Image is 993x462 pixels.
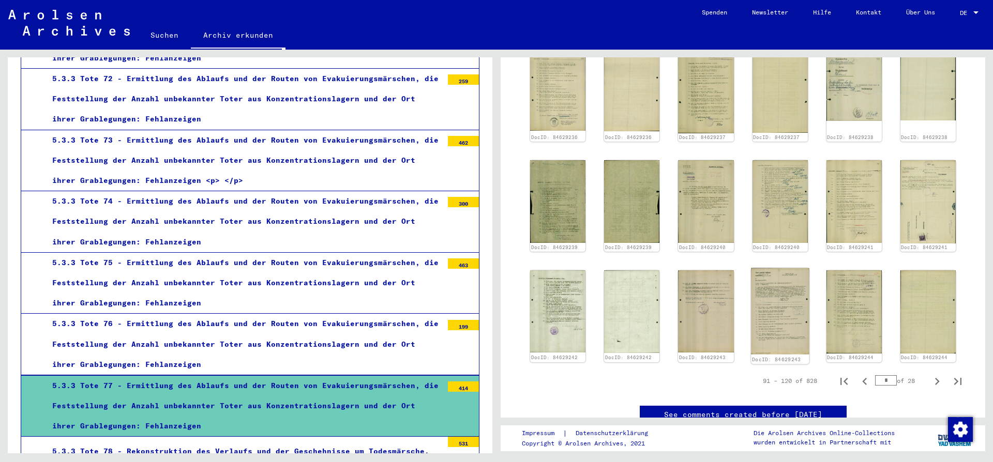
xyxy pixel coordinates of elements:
img: 002.jpg [900,270,956,353]
div: 5.3.3 Tote 73 - Ermittlung des Ablaufs und der Routen von Evakuierungsmärschen, die Feststellung ... [44,130,443,191]
img: 001.jpg [678,50,733,133]
a: DocID: 84629244 [901,355,947,360]
a: DocID: 84629239 [605,244,652,250]
a: DocID: 84629236 [531,134,578,140]
div: 414 [448,381,479,392]
div: 91 – 120 of 828 [763,376,817,386]
div: 259 [448,74,479,85]
div: 5.3.3 Tote 72 - Ermittlung des Ablaufs und der Routen von Evakuierungsmärschen, die Feststellung ... [44,69,443,130]
a: Impressum [522,428,563,439]
img: 002.jpg [604,270,659,352]
div: 199 [448,320,479,330]
button: First page [834,371,854,391]
a: DocID: 84629236 [605,134,652,140]
img: 002.jpg [604,50,659,131]
a: DocID: 84629241 [901,244,947,250]
a: DocID: 84629240 [753,244,800,250]
div: | [522,428,660,439]
button: Next page [927,371,947,391]
img: 001.jpg [826,270,882,353]
div: 5.3.3 Tote 76 - Ermittlung des Ablaufs und der Routen von Evakuierungsmärschen, die Feststellung ... [44,314,443,375]
a: Datenschutzerklärung [567,428,660,439]
div: 5.3.3 Tote 75 - Ermittlung des Ablaufs und der Routen von Evakuierungsmärschen, die Feststellung ... [44,253,443,314]
img: 001.jpg [826,160,882,243]
img: 001.jpg [530,50,585,131]
img: 002.jpg [751,268,809,355]
img: Arolsen_neg.svg [8,10,130,36]
img: 002.jpg [753,50,808,133]
button: Last page [947,371,968,391]
div: 5.3.3 Tote 74 - Ermittlung des Ablaufs und der Routen von Evakuierungsmärschen, die Feststellung ... [44,191,443,252]
img: 001.jpg [678,160,733,242]
a: DocID: 84629242 [605,355,652,360]
a: Archiv erkunden [191,23,285,50]
a: DocID: 84629242 [531,355,578,360]
a: DocID: 84629243 [679,355,726,360]
p: Die Arolsen Archives Online-Collections [754,428,895,438]
a: DocID: 84629238 [827,134,874,140]
img: yv_logo.png [936,425,974,451]
a: DocID: 84629240 [679,244,726,250]
img: 001.jpg [530,270,585,352]
span: DE [960,9,971,17]
div: 531 [448,437,479,447]
a: DocID: 84629237 [753,134,800,140]
a: DocID: 84629244 [827,355,874,360]
img: 002.jpg [900,50,956,120]
div: 300 [448,197,479,207]
div: 5.3.3 Tote 77 - Ermittlung des Ablaufs und der Routen von Evakuierungsmärschen, die Feststellung ... [44,376,443,437]
img: 002.jpg [753,160,808,243]
img: 001.jpg [826,50,882,121]
button: Previous page [854,371,875,391]
img: 002.jpg [900,160,956,243]
div: 463 [448,258,479,269]
img: 001.jpg [530,160,585,242]
a: See comments created before [DATE] [664,409,822,420]
img: 001.jpg [678,270,733,352]
div: of 28 [875,376,927,386]
img: Zustimmung ändern [948,417,973,442]
img: 002.jpg [604,160,659,243]
div: 462 [448,136,479,146]
a: DocID: 84629243 [752,357,801,363]
a: DocID: 84629237 [679,134,726,140]
p: wurden entwickelt in Partnerschaft mit [754,438,895,447]
a: DocID: 84629241 [827,244,874,250]
a: Suchen [138,23,191,48]
p: Copyright © Arolsen Archives, 2021 [522,439,660,448]
a: DocID: 84629239 [531,244,578,250]
a: DocID: 84629238 [901,134,947,140]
